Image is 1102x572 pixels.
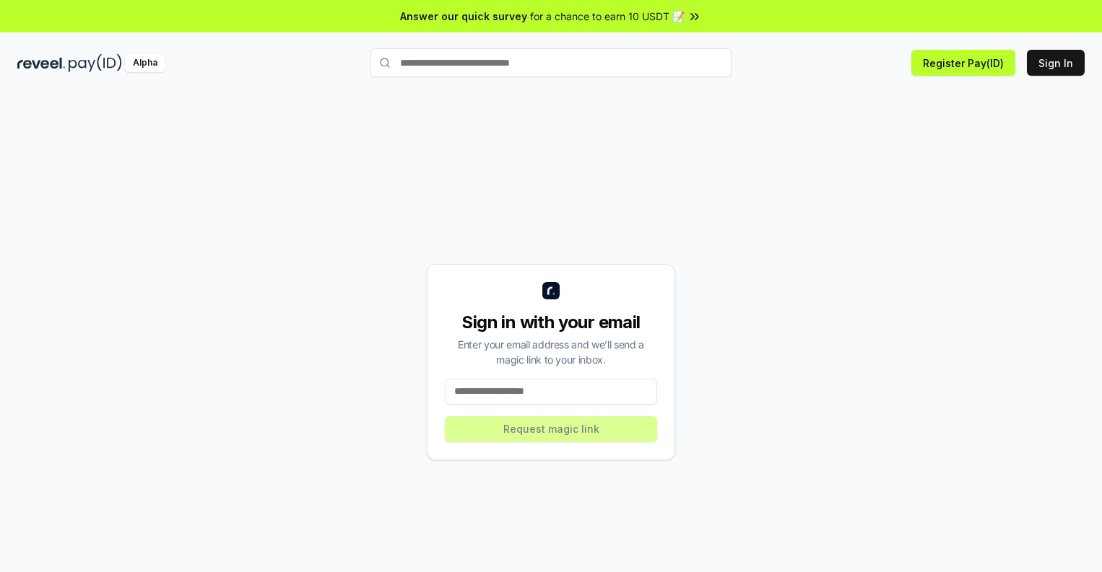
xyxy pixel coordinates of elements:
button: Sign In [1027,50,1085,76]
div: Alpha [125,54,165,72]
img: pay_id [69,54,122,72]
span: for a chance to earn 10 USDT 📝 [530,9,685,24]
button: Register Pay(ID) [911,50,1015,76]
img: reveel_dark [17,54,66,72]
div: Sign in with your email [445,311,657,334]
span: Answer our quick survey [400,9,527,24]
div: Enter your email address and we’ll send a magic link to your inbox. [445,337,657,367]
img: logo_small [542,282,560,299]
